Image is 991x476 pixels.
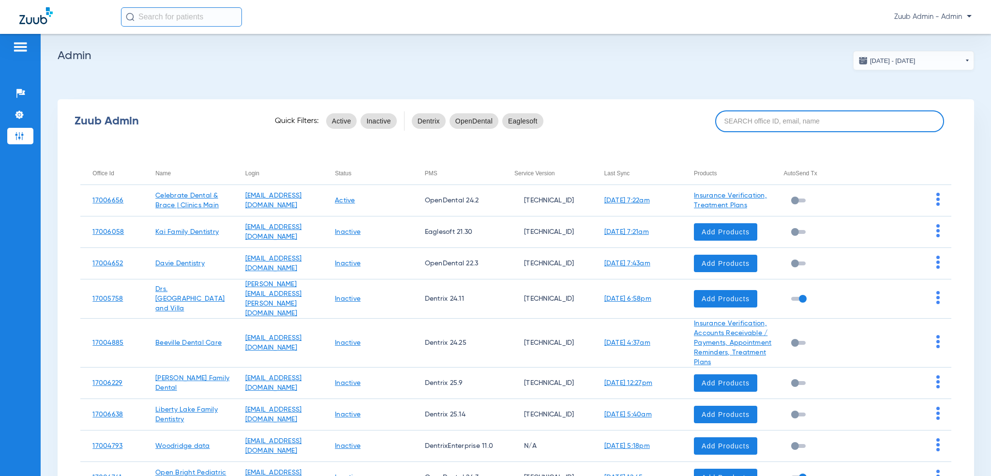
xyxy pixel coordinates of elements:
[702,410,750,419] span: Add Products
[92,197,123,204] a: 17006656
[413,399,502,430] td: Dentrix 25.14
[335,168,351,179] div: Status
[245,255,302,272] a: [EMAIL_ADDRESS][DOMAIN_NAME]
[502,399,592,430] td: [TECHNICAL_ID]
[335,229,360,235] a: Inactive
[694,168,717,179] div: Products
[936,375,940,388] img: group-dot-blue.svg
[418,116,440,126] span: Dentrix
[502,248,592,279] td: [TECHNICAL_ID]
[694,374,757,392] button: Add Products
[604,380,653,386] a: [DATE] 12:27pm
[75,116,258,126] div: Zuub Admin
[335,295,360,302] a: Inactive
[335,168,412,179] div: Status
[702,378,750,388] span: Add Products
[502,279,592,319] td: [TECHNICAL_ID]
[245,192,302,209] a: [EMAIL_ADDRESS][DOMAIN_NAME]
[702,227,750,237] span: Add Products
[413,216,502,248] td: Eaglesoft 21.30
[702,441,750,451] span: Add Products
[514,168,592,179] div: Service Version
[245,438,302,454] a: [EMAIL_ADDRESS][DOMAIN_NAME]
[92,260,123,267] a: 17004652
[155,443,210,449] a: Woodridge data
[92,168,143,179] div: Office Id
[92,411,123,418] a: 17006638
[425,168,437,179] div: PMS
[126,13,135,21] img: Search Icon
[694,320,771,366] a: Insurance Verification, Accounts Receivable / Payments, Appointment Reminders, Treatment Plans
[155,406,218,423] a: Liberty Lake Family Dentistry
[425,168,502,179] div: PMS
[275,116,319,126] span: Quick Filters:
[335,197,355,204] a: Active
[413,319,502,368] td: Dentrix 24.25
[936,407,940,420] img: group-dot-blue.svg
[715,110,945,132] input: SEARCH office ID, email, name
[936,193,940,206] img: group-dot-blue.svg
[92,295,123,302] a: 17005758
[694,437,757,455] button: Add Products
[936,291,940,304] img: group-dot-blue.svg
[604,168,682,179] div: Last Sync
[13,41,28,53] img: hamburger-icon
[784,168,861,179] div: AutoSend Tx
[858,56,868,65] img: date.svg
[604,260,650,267] a: [DATE] 7:43am
[335,443,360,449] a: Inactive
[155,168,171,179] div: Name
[502,319,592,368] td: [TECHNICAL_ID]
[326,111,397,131] mat-chip-listbox: status-filters
[19,7,53,24] img: Zuub Logo
[245,375,302,391] a: [EMAIL_ADDRESS][DOMAIN_NAME]
[604,411,652,418] a: [DATE] 5:40am
[508,116,538,126] span: Eaglesoft
[413,279,502,319] td: Dentrix 24.11
[155,260,205,267] a: Davie Dentistry
[694,168,771,179] div: Products
[92,443,122,449] a: 17004793
[245,168,259,179] div: Login
[702,294,750,304] span: Add Products
[155,339,222,346] a: Beeville Dental Care
[245,168,323,179] div: Login
[604,339,650,346] a: [DATE] 4:37am
[92,168,114,179] div: Office Id
[853,51,974,70] button: [DATE] - [DATE]
[694,406,757,423] button: Add Products
[502,216,592,248] td: [TECHNICAL_ID]
[413,185,502,216] td: OpenDental 24.2
[413,248,502,279] td: OpenDental 22.3
[936,224,940,237] img: group-dot-blue.svg
[245,281,302,317] a: [PERSON_NAME][EMAIL_ADDRESS][PERSON_NAME][DOMAIN_NAME]
[155,192,219,209] a: Celebrate Dental & Brace | Clinics Main
[332,116,351,126] span: Active
[514,168,555,179] div: Service Version
[694,255,757,272] button: Add Products
[245,224,302,240] a: [EMAIL_ADDRESS][DOMAIN_NAME]
[413,430,502,462] td: DentrixEnterprise 11.0
[694,223,757,241] button: Add Products
[155,229,219,235] a: Kai Family Dentistry
[694,192,767,209] a: Insurance Verification, Treatment Plans
[604,197,650,204] a: [DATE] 7:22am
[604,443,650,449] a: [DATE] 5:18pm
[894,12,972,22] span: Zuub Admin - Admin
[245,335,302,351] a: [EMAIL_ADDRESS][DOMAIN_NAME]
[155,286,225,312] a: Drs. [GEOGRAPHIC_DATA] and Villa
[245,406,302,423] a: [EMAIL_ADDRESS][DOMAIN_NAME]
[366,116,390,126] span: Inactive
[604,295,651,302] a: [DATE] 6:58pm
[335,411,360,418] a: Inactive
[335,339,360,346] a: Inactive
[784,168,817,179] div: AutoSend Tx
[936,438,940,451] img: group-dot-blue.svg
[92,380,122,386] a: 17006229
[92,339,123,346] a: 17004885
[412,111,543,131] mat-chip-listbox: pms-filters
[502,185,592,216] td: [TECHNICAL_ID]
[502,430,592,462] td: N/A
[335,380,360,386] a: Inactive
[58,51,974,61] h2: Admin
